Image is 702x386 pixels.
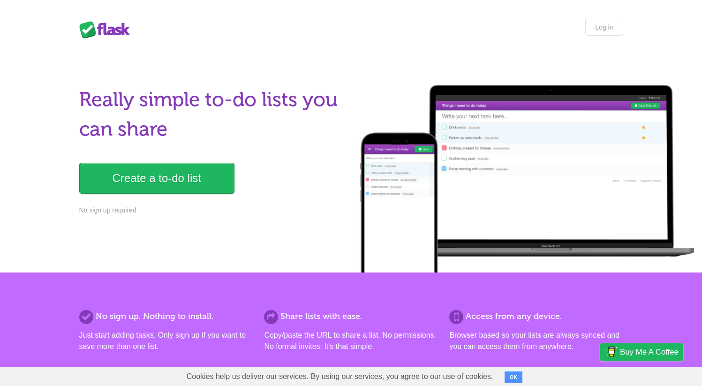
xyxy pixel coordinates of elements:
button: OK [505,371,523,383]
span: Cookies help us deliver our services. By using our services, you agree to our use of cookies. [177,367,503,386]
a: Log in [585,19,623,36]
a: Create a to-do list [79,163,234,194]
h1: Really simple to-do lists you can share [79,85,346,144]
p: Browser based so your lists are always synced and you can access them from anywhere. [449,330,623,352]
p: Copy/paste the URL to share a list. No permissions. No formal invites. It's that simple. [264,330,438,352]
a: Buy me a coffee [600,343,683,361]
img: Buy me a coffee [605,344,618,360]
span: Buy me a coffee [620,344,679,360]
p: No sign up required [79,205,346,215]
div: Flask Lists [79,21,136,38]
h2: Access from any device. [449,310,623,323]
p: Just start adding tasks. Only sign up if you want to save more than one list. [79,330,253,352]
h2: Share lists with ease. [264,310,438,323]
h2: No sign up. Nothing to install. [79,310,253,323]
